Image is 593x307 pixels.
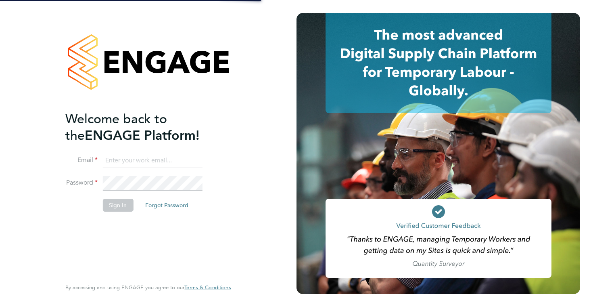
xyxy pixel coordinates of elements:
[65,111,223,144] h2: ENGAGE Platform!
[102,199,133,212] button: Sign In
[65,156,98,164] label: Email
[102,153,202,168] input: Enter your work email...
[65,111,167,143] span: Welcome back to the
[65,284,231,291] span: By accessing and using ENGAGE you agree to our
[184,284,231,291] a: Terms & Conditions
[65,179,98,187] label: Password
[139,199,195,212] button: Forgot Password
